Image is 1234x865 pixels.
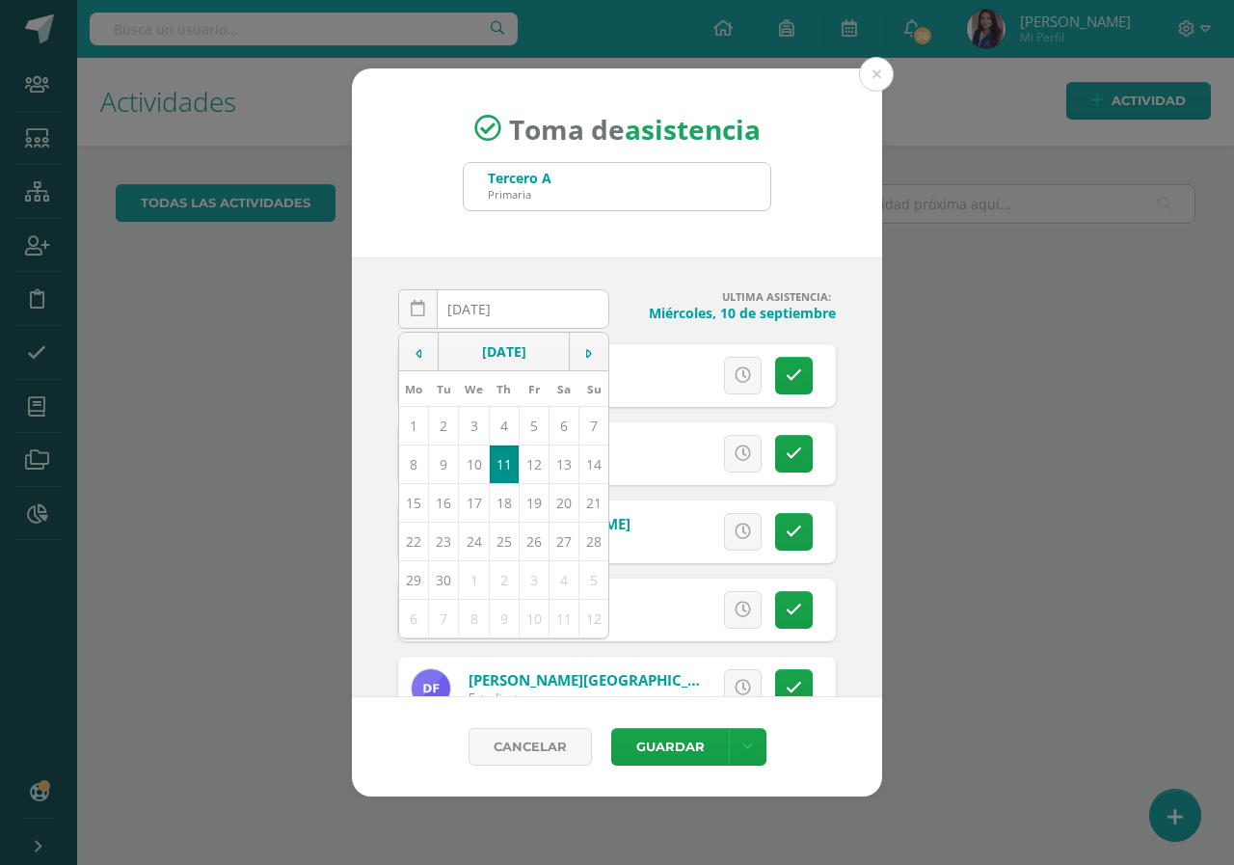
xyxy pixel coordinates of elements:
[579,407,609,446] td: 7
[550,446,579,484] td: 13
[429,600,459,638] td: 7
[550,484,579,523] td: 20
[489,407,519,446] td: 4
[459,600,489,638] td: 8
[399,600,429,638] td: 6
[469,689,700,706] div: Estudiante
[550,407,579,446] td: 6
[399,484,429,523] td: 15
[464,163,770,210] input: Busca un grado o sección aquí...
[459,523,489,561] td: 24
[579,523,609,561] td: 28
[489,600,519,638] td: 9
[519,600,549,638] td: 10
[439,333,570,371] td: [DATE]
[429,371,459,407] th: Tu
[519,484,549,523] td: 19
[550,523,579,561] td: 27
[519,523,549,561] td: 26
[579,446,609,484] td: 14
[469,670,731,689] a: [PERSON_NAME][GEOGRAPHIC_DATA]
[429,407,459,446] td: 2
[412,669,450,708] img: 15318697608dd112bb69d21575ed1367.png
[399,290,608,328] input: Fecha de Inasistencia
[399,446,429,484] td: 8
[459,446,489,484] td: 10
[579,371,609,407] th: Su
[399,561,429,600] td: 29
[429,523,459,561] td: 23
[459,407,489,446] td: 3
[625,304,836,322] h4: Miércoles, 10 de septiembre
[399,407,429,446] td: 1
[459,371,489,407] th: We
[459,561,489,600] td: 1
[399,371,429,407] th: Mo
[579,484,609,523] td: 21
[399,523,429,561] td: 22
[489,446,519,484] td: 11
[489,484,519,523] td: 18
[550,371,579,407] th: Sa
[488,169,551,187] div: Tercero A
[550,600,579,638] td: 11
[519,561,549,600] td: 3
[488,187,551,202] div: Primaria
[579,561,609,600] td: 5
[509,110,761,147] span: Toma de
[489,371,519,407] th: Th
[519,407,549,446] td: 5
[625,289,836,304] h4: ULTIMA ASISTENCIA:
[519,446,549,484] td: 12
[859,57,894,92] button: Close (Esc)
[489,523,519,561] td: 25
[625,110,761,147] strong: asistencia
[489,561,519,600] td: 2
[469,728,592,766] a: Cancelar
[519,371,549,407] th: Fr
[429,484,459,523] td: 16
[429,561,459,600] td: 30
[550,561,579,600] td: 4
[611,728,729,766] button: Guardar
[459,484,489,523] td: 17
[579,600,609,638] td: 12
[429,446,459,484] td: 9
